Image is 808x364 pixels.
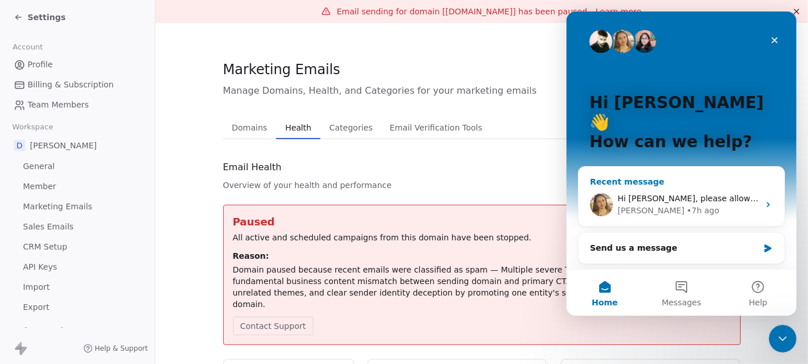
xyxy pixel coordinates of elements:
[9,157,145,176] a: General
[336,7,589,16] span: Email sending for domain [[DOMAIN_NAME]] has been paused.
[9,278,145,297] a: Import
[233,232,731,243] div: All active and scheduled campaigns from this domain have been stopped.
[9,75,145,94] a: Billing & Subscription
[9,197,145,216] a: Marketing Emails
[51,182,378,191] span: Hi [PERSON_NAME], please allow me sometime. I am checking this and get back.
[24,231,192,243] div: Send us a message
[325,120,377,136] span: Categories
[233,214,731,229] div: Paused
[120,193,153,205] div: • 7h ago
[23,241,67,253] span: CRM Setup
[23,261,57,273] span: API Keys
[233,250,731,262] div: Reason:
[223,160,282,174] span: Email Health
[23,221,74,233] span: Sales Emails
[9,95,145,114] a: Team Members
[9,237,145,256] a: CRM Setup
[7,118,58,136] span: Workspace
[12,221,219,252] div: Send us a message
[30,140,97,151] span: [PERSON_NAME]
[596,6,642,17] a: Learn more
[95,287,135,295] span: Messages
[223,179,392,191] span: Overview of your health and performance
[182,287,201,295] span: Help
[14,12,66,23] a: Settings
[7,39,48,56] span: Account
[23,301,49,313] span: Export
[23,201,92,213] span: Marketing Emails
[28,59,53,71] span: Profile
[223,61,340,78] span: Marketing Emails
[23,160,55,173] span: General
[281,120,316,136] span: Health
[51,193,118,205] div: [PERSON_NAME]
[25,287,51,295] span: Home
[28,12,66,23] span: Settings
[233,317,313,335] button: Contact Support
[76,258,153,304] button: Messages
[198,18,219,39] div: Close
[9,321,102,340] span: Other Workspaces
[23,281,49,293] span: Import
[385,120,487,136] span: Email Verification Tools
[28,79,114,91] span: Billing & Subscription
[28,99,89,111] span: Team Members
[154,258,230,304] button: Help
[9,298,145,317] a: Export
[14,140,25,151] span: D
[9,177,145,196] a: Member
[9,258,145,277] a: API Keys
[769,325,796,352] iframe: Intercom live chat
[227,120,272,136] span: Domains
[566,12,796,316] iframe: Intercom live chat
[83,344,148,353] a: Help & Support
[223,84,741,98] span: Manage Domains, Health, and Categories for your marketing emails
[9,55,145,74] a: Profile
[23,181,56,193] span: Member
[95,344,148,353] span: Help & Support
[9,217,145,236] a: Sales Emails
[233,264,731,310] div: Domain paused because recent emails were classified as spam — Multiple severe Tier 1 violations d...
